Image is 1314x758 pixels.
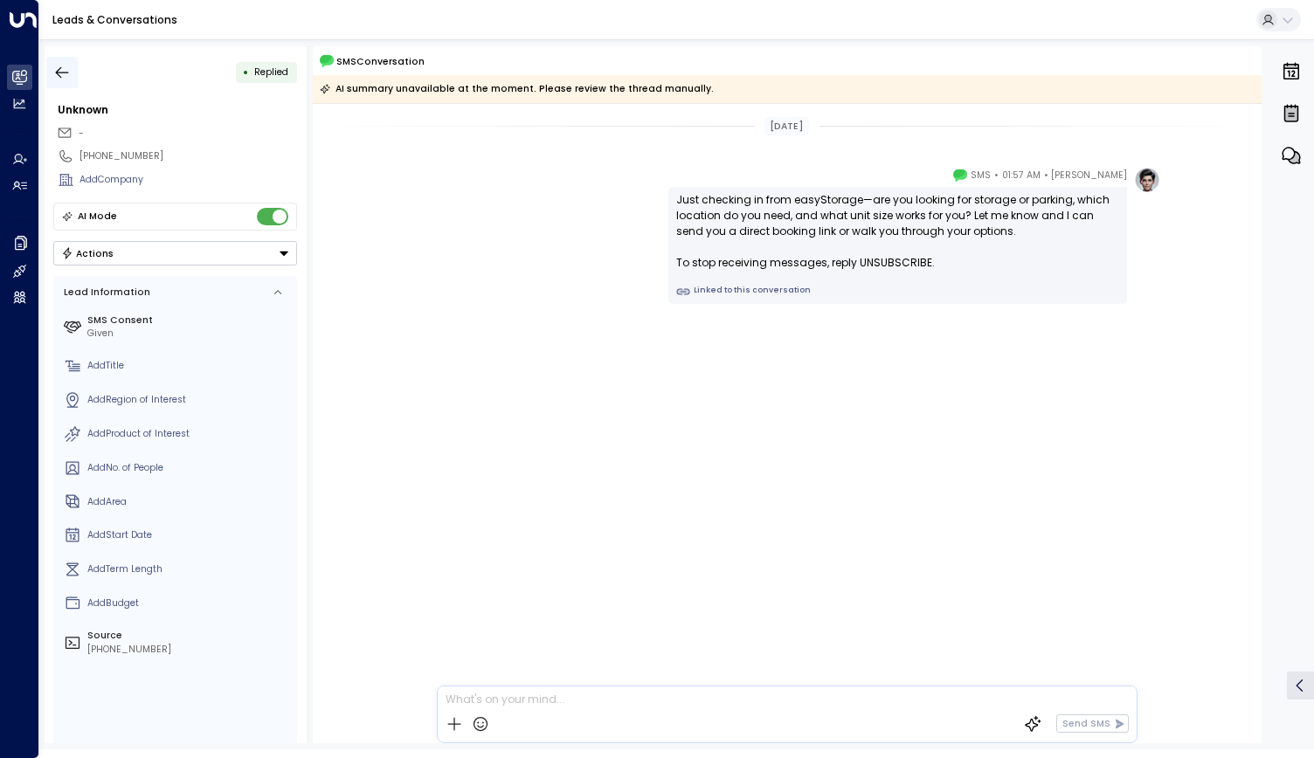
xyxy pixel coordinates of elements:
a: Leads & Conversations [52,12,177,27]
div: • [243,60,249,84]
div: AddNo. of People [87,461,292,475]
div: AddTitle [87,359,292,373]
a: Linked to this conversation [676,285,1119,299]
span: • [994,167,999,184]
span: • [1044,167,1048,184]
button: Actions [53,241,297,265]
div: Lead Information [59,286,150,300]
label: Source [87,629,292,643]
span: SMS Conversation [336,54,425,69]
div: Just checking in from easyStorage—are you looking for storage or parking, which location do you n... [676,192,1119,271]
div: AddStart Date [87,528,292,542]
span: Replied [254,65,288,79]
div: AI Mode [78,208,117,225]
div: AI summary unavailable at the moment. Please review the thread manually. [320,80,714,98]
div: AddBudget [87,596,292,610]
div: [PHONE_NUMBER] [80,149,297,163]
span: - [79,127,84,140]
div: AddProduct of Interest [87,427,292,441]
div: AddTerm Length [87,562,292,576]
div: Actions [61,247,114,259]
div: AddRegion of Interest [87,393,292,407]
img: profile-logo.png [1134,167,1160,193]
label: SMS Consent [87,314,292,327]
div: AddCompany [80,173,297,187]
span: 01:57 AM [1002,167,1041,184]
div: Button group with a nested menu [53,241,297,265]
div: [PHONE_NUMBER] [87,643,292,657]
div: [DATE] [764,117,809,136]
span: [PERSON_NAME] [1051,167,1127,184]
div: Unknown [58,102,297,118]
div: Given [87,327,292,341]
div: AddArea [87,495,292,509]
span: SMS [971,167,991,184]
